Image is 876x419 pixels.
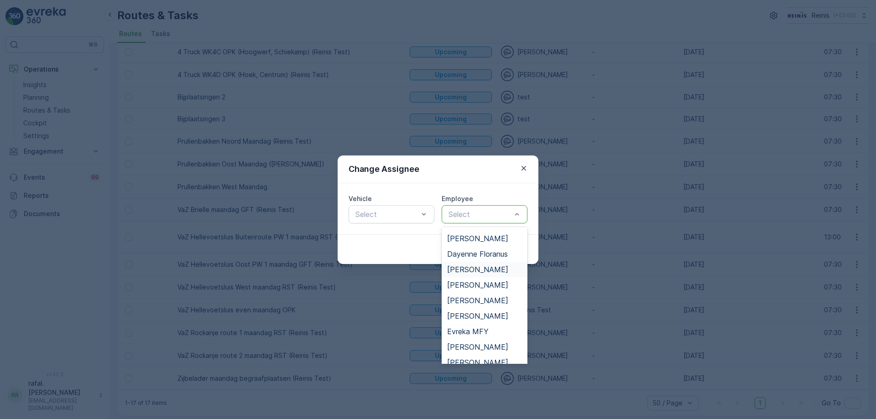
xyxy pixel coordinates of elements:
label: Vehicle [349,195,372,202]
span: [PERSON_NAME] [447,219,508,227]
p: Select [355,209,418,220]
span: Dayenne Floranus [447,250,508,258]
p: Change Assignee [349,163,419,176]
span: [PERSON_NAME] [447,312,508,320]
span: [PERSON_NAME] [447,296,508,305]
span: [PERSON_NAME] [447,358,508,367]
span: [PERSON_NAME] [447,343,508,351]
p: Select [448,209,511,220]
span: [PERSON_NAME] [447,265,508,274]
span: Evreka MFY [447,327,489,336]
label: Employee [442,195,473,202]
span: [PERSON_NAME] [447,234,508,243]
span: [PERSON_NAME] [447,281,508,289]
